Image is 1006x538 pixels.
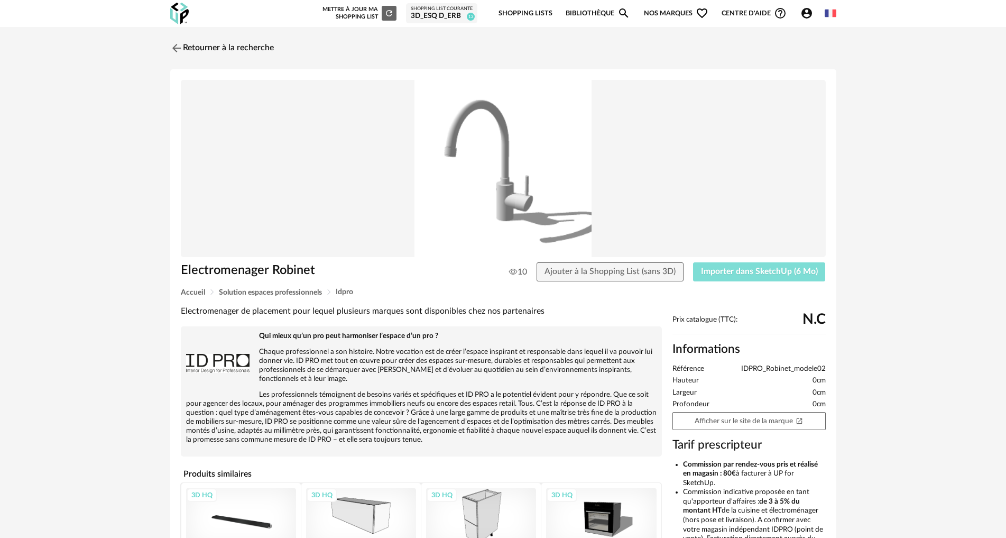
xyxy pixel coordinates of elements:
div: 3D HQ [547,488,577,502]
a: Afficher sur le site de la marqueOpen In New icon [672,412,826,431]
button: Importer dans SketchUp (6 Mo) [693,262,826,281]
img: OXP [170,3,189,24]
span: Refresh icon [384,10,394,16]
span: N.C [802,315,826,324]
div: 3D HQ [427,488,457,502]
span: Ajouter à la Shopping List (sans 3D) [544,267,676,276]
span: Centre d'aideHelp Circle Outline icon [722,7,787,20]
h1: Electromenager Robinet [181,262,444,279]
span: Account Circle icon [800,7,818,20]
div: 3D_ESQ D_ERB [411,12,473,21]
img: Product pack shot [181,80,826,258]
span: Largeur [672,388,697,398]
span: Account Circle icon [800,7,813,20]
img: fr [825,7,836,19]
span: Importer dans SketchUp (6 Mo) [701,267,818,276]
a: Shopping List courante 3D_ESQ D_ERB 13 [411,6,473,21]
div: Prix catalogue (TTC): [672,315,826,335]
b: Qui mieux qu’un pro peut harmoniser l’espace d’un pro ? [259,332,438,340]
img: brand logo [186,332,250,395]
span: 0cm [813,388,826,398]
span: Solution espaces professionnels [219,289,322,296]
h2: Informations [672,342,826,357]
div: Electromenager de placement pour lequel plusieurs marques sont disponibles chez nos partenaires [181,306,662,317]
h4: Produits similaires [181,466,662,482]
p: Les professionnels témoignent de besoins variés et spécifiques et ID PRO a le potentiel évident p... [186,390,657,444]
button: Ajouter à la Shopping List (sans 3D) [537,262,684,281]
div: Shopping List courante [411,6,473,12]
div: 3D HQ [187,488,217,502]
div: 3D HQ [307,488,337,502]
div: Breadcrumb [181,288,826,296]
span: IDPRO_Robinet_modele02 [741,364,826,374]
span: Hauteur [672,376,699,386]
span: 10 [509,267,527,277]
span: Open In New icon [796,417,803,424]
span: Accueil [181,289,205,296]
span: Nos marques [644,1,708,26]
span: Magnify icon [617,7,630,20]
a: Retourner à la recherche [170,37,274,60]
b: Commission par rendez-vous pris et réalisé en magasin : 80€ [683,461,818,478]
p: Chaque professionnel a son histoire. Notre vocation est de créer l’espace inspirant et responsabl... [186,348,657,384]
span: Référence [672,364,704,374]
span: 0cm [813,376,826,386]
div: Mettre à jour ma Shopping List [320,6,396,21]
li: à facturer à UP for SketchUp. [683,460,826,488]
span: Help Circle Outline icon [774,7,787,20]
span: Profondeur [672,400,709,409]
h3: Tarif prescripteur [672,437,826,453]
a: BibliothèqueMagnify icon [566,1,630,26]
span: Heart Outline icon [696,7,708,20]
a: Shopping Lists [499,1,552,26]
span: 13 [467,13,475,21]
span: Idpro [336,288,353,296]
img: svg+xml;base64,PHN2ZyB3aWR0aD0iMjQiIGhlaWdodD0iMjQiIHZpZXdCb3g9IjAgMCAyNCAyNCIgZmlsbD0ibm9uZSIgeG... [170,42,183,54]
span: 0cm [813,400,826,409]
